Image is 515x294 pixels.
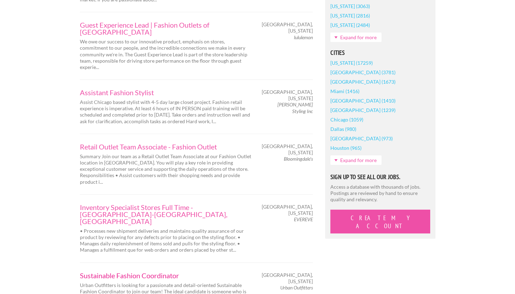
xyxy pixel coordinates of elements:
a: [GEOGRAPHIC_DATA] (1673) [330,77,396,86]
span: [GEOGRAPHIC_DATA], [US_STATE] [262,204,313,216]
span: [GEOGRAPHIC_DATA], [US_STATE] [262,89,313,101]
a: Expand for more [330,155,382,165]
em: [PERSON_NAME] Styling Inc [277,101,313,114]
h5: Cities [330,50,430,56]
a: Expand for more [330,33,382,42]
a: Sustainable Fashion Coordinator [80,272,252,279]
h5: Sign Up to See All Our Jobs. [330,174,430,180]
a: [GEOGRAPHIC_DATA] (3781) [330,68,396,77]
a: [US_STATE] (3063) [330,1,370,11]
em: lululemon [294,34,313,40]
a: [GEOGRAPHIC_DATA] (1239) [330,105,396,115]
a: Chicago (1059) [330,115,363,124]
button: Create My Account [330,210,430,233]
a: [GEOGRAPHIC_DATA] (973) [330,134,393,143]
span: [GEOGRAPHIC_DATA], [US_STATE] [262,143,313,156]
em: EVEREVE [294,216,313,222]
em: Bloomingdale's [284,156,313,162]
p: We owe our success to our innovative product, emphasis on stores, commitment to our people, and t... [80,38,252,70]
a: Dallas (980) [330,124,356,134]
a: Houston (965) [330,143,362,153]
span: [GEOGRAPHIC_DATA], [US_STATE] [262,272,313,285]
a: Inventory Specialist Stores Full Time -[GEOGRAPHIC_DATA]-[GEOGRAPHIC_DATA], [GEOGRAPHIC_DATA] [80,204,252,225]
p: Access a database with thousands of jobs. Postings are reviewed by hand to ensure quality and rel... [330,184,430,203]
a: Retail Outlet Team Associate - Fashion Outlet [80,143,252,150]
span: [GEOGRAPHIC_DATA], [US_STATE] [262,21,313,34]
p: • Processes new shipment deliveries and maintains quality assurance of our product by reviewing f... [80,228,252,253]
em: Urban Outfitters [280,285,313,290]
a: Miami (1416) [330,86,359,96]
a: [US_STATE] (2816) [330,11,370,20]
p: Assist Chicago based stylist with 4-5 day large closet project. Fashion retail experience is impe... [80,99,252,125]
a: [GEOGRAPHIC_DATA] (1410) [330,96,396,105]
a: [US_STATE] (17259) [330,58,373,68]
a: Assistant Fashion Stylist [80,89,252,96]
a: [US_STATE] (2484) [330,20,370,30]
a: Guest Experience Lead | Fashion Outlets of [GEOGRAPHIC_DATA] [80,21,252,35]
p: Summary Join our team as a Retail Outlet Team Associate at our Fashion Outlet location in [GEOGRA... [80,153,252,185]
